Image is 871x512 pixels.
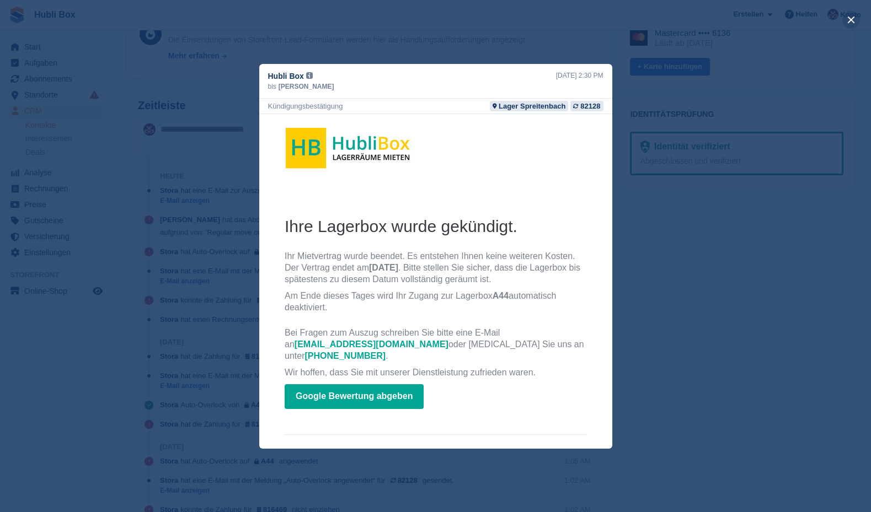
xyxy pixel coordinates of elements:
[25,137,328,171] p: Ihr Mietvertrag wurde beendet. Es entstehen Ihnen keine weiteren Kosten. Der Vertrag endet am . B...
[556,71,603,80] div: [DATE] 2:30 PM
[268,82,276,91] span: bis
[110,149,139,158] strong: [DATE]
[580,101,600,111] div: 82128
[25,213,328,247] p: Bei Fragen zum Auszug schreiben Sie bitte eine E-Mail an oder [MEDICAL_DATA] Sie uns an unter .
[35,225,189,235] a: [EMAIL_ADDRESS][DOMAIN_NAME]
[279,82,334,91] span: [PERSON_NAME]
[25,101,328,123] h2: Ihre Lagerbox wurde gekündigt.
[499,101,565,111] div: Lager Spreitenbach
[45,237,126,246] a: [PHONE_NUMBER]
[490,101,568,111] a: Lager Spreitenbach
[25,270,164,295] a: Google Bewertung abgeben
[306,72,313,79] img: icon-info-grey-7440780725fd019a000dd9b08b2336e03edf1995a4989e88bcd33f0948082b44.svg
[842,11,860,29] button: close
[233,177,249,186] strong: A44
[268,71,304,82] span: Hubli Box
[268,101,343,111] div: Kündigungsbestätigung
[25,253,328,265] p: Wir hoffen, dass Sie mit unserer Dienstleistung zufrieden waren.
[25,176,328,200] p: Am Ende dieses Tages wird Ihr Zugang zur Lagerbox automatisch deaktiviert.
[570,101,603,111] a: 82128
[25,9,158,57] img: Hubli Box Logo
